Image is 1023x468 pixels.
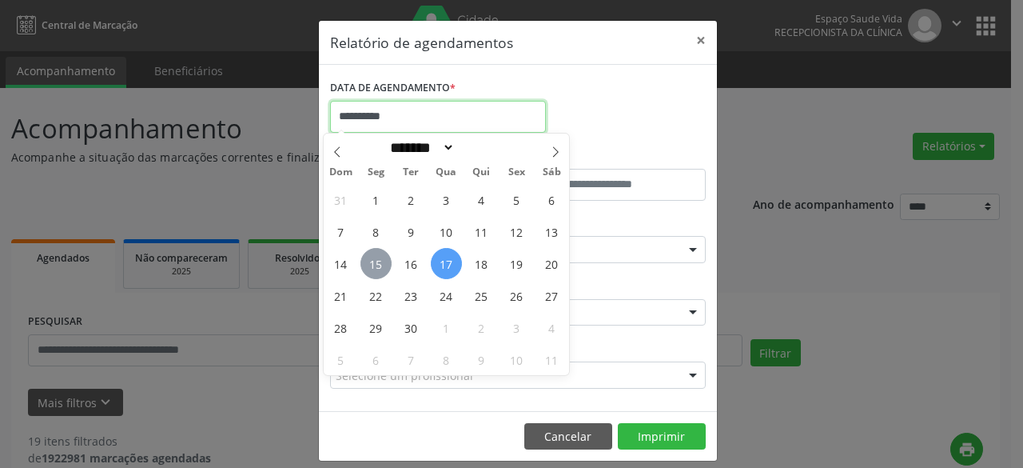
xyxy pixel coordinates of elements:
span: Outubro 3, 2025 [501,312,532,343]
span: Seg [358,167,393,178]
input: Year [455,139,508,156]
span: Setembro 11, 2025 [466,216,497,247]
span: Setembro 29, 2025 [360,312,392,343]
span: Setembro 6, 2025 [536,184,567,215]
span: Dom [324,167,359,178]
span: Setembro 22, 2025 [360,280,392,311]
span: Setembro 18, 2025 [466,248,497,279]
span: Setembro 27, 2025 [536,280,567,311]
span: Setembro 9, 2025 [396,216,427,247]
span: Setembro 26, 2025 [501,280,532,311]
span: Qui [464,167,499,178]
span: Setembro 24, 2025 [431,280,462,311]
span: Setembro 30, 2025 [396,312,427,343]
span: Sex [499,167,534,178]
span: Setembro 16, 2025 [396,248,427,279]
span: Outubro 8, 2025 [431,344,462,375]
span: Outubro 5, 2025 [325,344,356,375]
span: Ter [393,167,428,178]
span: Outubro 9, 2025 [466,344,497,375]
span: Setembro 21, 2025 [325,280,356,311]
span: Outubro 11, 2025 [536,344,567,375]
span: Setembro 19, 2025 [501,248,532,279]
span: Setembro 23, 2025 [396,280,427,311]
h5: Relatório de agendamentos [330,32,513,53]
span: Setembro 12, 2025 [501,216,532,247]
span: Setembro 13, 2025 [536,216,567,247]
span: Setembro 10, 2025 [431,216,462,247]
span: Setembro 15, 2025 [360,248,392,279]
span: Setembro 8, 2025 [360,216,392,247]
label: DATA DE AGENDAMENTO [330,76,456,101]
span: Outubro 2, 2025 [466,312,497,343]
button: Close [685,21,717,60]
select: Month [385,139,456,156]
span: Sáb [534,167,569,178]
span: Setembro 14, 2025 [325,248,356,279]
span: Outubro 6, 2025 [360,344,392,375]
span: Outubro 7, 2025 [396,344,427,375]
span: Setembro 1, 2025 [360,184,392,215]
span: Setembro 28, 2025 [325,312,356,343]
span: Setembro 4, 2025 [466,184,497,215]
span: Outubro 10, 2025 [501,344,532,375]
span: Setembro 5, 2025 [501,184,532,215]
span: Agosto 31, 2025 [325,184,356,215]
span: Setembro 3, 2025 [431,184,462,215]
label: ATÉ [522,144,706,169]
span: Setembro 25, 2025 [466,280,497,311]
span: Setembro 17, 2025 [431,248,462,279]
span: Outubro 1, 2025 [431,312,462,343]
span: Setembro 7, 2025 [325,216,356,247]
button: Imprimir [618,423,706,450]
button: Cancelar [524,423,612,450]
span: Setembro 2, 2025 [396,184,427,215]
span: Setembro 20, 2025 [536,248,567,279]
span: Outubro 4, 2025 [536,312,567,343]
span: Selecione um profissional [336,367,473,384]
span: Qua [428,167,464,178]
